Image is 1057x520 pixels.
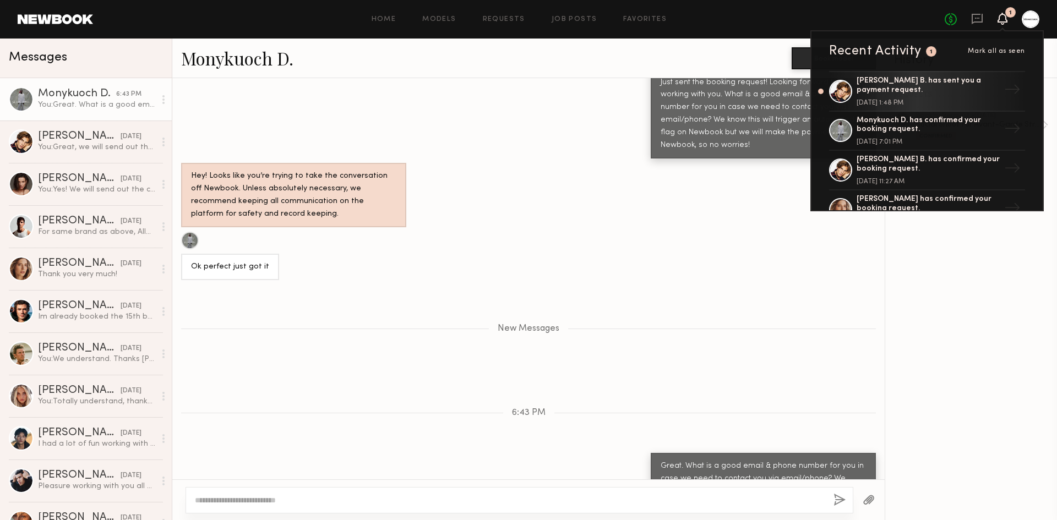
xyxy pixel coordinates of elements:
[38,300,121,311] div: [PERSON_NAME]
[38,89,116,100] div: Monykuoch D.
[38,258,121,269] div: [PERSON_NAME]
[38,173,121,184] div: [PERSON_NAME]
[38,385,121,396] div: [PERSON_NAME]
[38,100,155,110] div: You: Great. What is a good email & phone number for you in case we need to contact you via email/...
[1000,195,1025,224] div: →
[38,428,121,439] div: [PERSON_NAME]
[857,155,1000,174] div: [PERSON_NAME] B. has confirmed your booking request.
[38,216,121,227] div: [PERSON_NAME]
[930,49,933,55] div: 1
[829,71,1025,112] a: [PERSON_NAME] B. has sent you a payment request.[DATE] 1:48 PM→
[38,184,155,195] div: You: Yes! We will send out the call sheet via email [DATE]!
[857,195,1000,214] div: [PERSON_NAME] has confirmed your booking request.
[38,439,155,449] div: I had a lot of fun working with you and the team [DATE]. Thank you for the opportunity!
[121,259,141,269] div: [DATE]
[857,139,1000,145] div: [DATE] 7:01 PM
[1009,10,1012,16] div: 1
[661,76,866,152] div: Just sent the booking request! Looking forward to working with you. What is a good email & phone ...
[372,16,396,23] a: Home
[792,47,876,69] button: Book model
[829,45,922,58] div: Recent Activity
[191,170,396,221] div: Hey! Looks like you’re trying to take the conversation off Newbook. Unless absolutely necessary, ...
[38,142,155,152] div: You: Great, we will send out the call sheet [DATE] via email!
[829,112,1025,151] a: Monykuoch D. has confirmed your booking request.[DATE] 7:01 PM→
[121,132,141,142] div: [DATE]
[857,100,1000,106] div: [DATE] 1:48 PM
[38,131,121,142] div: [PERSON_NAME] B.
[38,481,155,491] div: Pleasure working with you all had a blast!
[121,216,141,227] div: [DATE]
[116,89,141,100] div: 6:43 PM
[38,343,121,354] div: [PERSON_NAME]
[9,51,67,64] span: Messages
[121,386,141,396] div: [DATE]
[121,428,141,439] div: [DATE]
[829,151,1025,190] a: [PERSON_NAME] B. has confirmed your booking request.[DATE] 11:27 AM→
[191,261,269,273] div: Ok perfect just got it
[661,460,866,511] div: Great. What is a good email & phone number for you in case we need to contact you via email/phone...
[38,470,121,481] div: [PERSON_NAME]
[857,178,1000,185] div: [DATE] 11:27 AM
[857,76,1000,95] div: [PERSON_NAME] B. has sent you a payment request.
[121,174,141,184] div: [DATE]
[38,227,155,237] div: For same brand as above, Allwear? And how long is the usage for? Thanks!
[1000,77,1025,106] div: →
[1000,116,1025,145] div: →
[38,269,155,280] div: Thank you very much!
[857,116,1000,135] div: Monykuoch D. has confirmed your booking request.
[121,470,141,481] div: [DATE]
[498,324,559,333] span: New Messages
[181,46,293,70] a: Monykuoch D.
[38,311,155,322] div: Im already booked the 15th but can do any other day that week. Could we do 13,14, 16, or 17? Let ...
[552,16,597,23] a: Job Posts
[121,301,141,311] div: [DATE]
[623,16,667,23] a: Favorites
[1000,156,1025,184] div: →
[512,408,546,418] span: 6:43 PM
[38,354,155,364] div: You: We understand. Thanks [PERSON_NAME]!
[792,53,876,62] a: Book model
[38,396,155,407] div: You: Totally understand, thanks [PERSON_NAME]!
[422,16,456,23] a: Models
[483,16,525,23] a: Requests
[968,48,1025,54] span: Mark all as seen
[829,190,1025,230] a: [PERSON_NAME] has confirmed your booking request.→
[121,343,141,354] div: [DATE]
